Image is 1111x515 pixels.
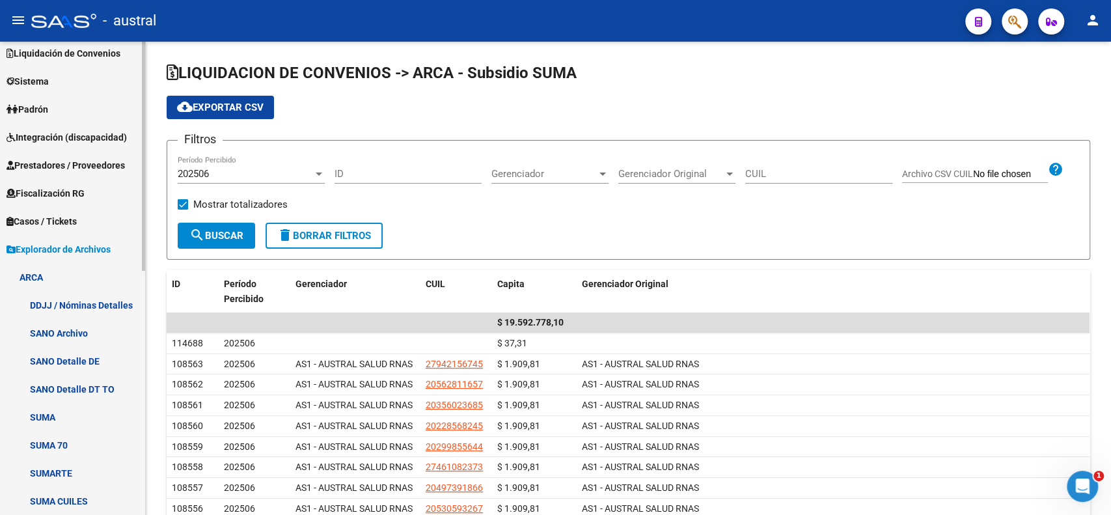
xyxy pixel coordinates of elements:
[58,110,91,120] span: Soporte
[7,158,125,173] span: Prestadores / Proveedores
[224,462,255,472] span: 202506
[167,64,577,82] span: LIQUIDACION DE CONVENIOS -> ARCA - Subsidio SUMA
[577,270,1090,313] datatable-header-cell: Gerenciador Original
[224,421,255,431] span: 202506
[172,503,203,514] span: 108556
[224,338,255,348] span: 202506
[103,7,156,35] span: - austral
[1093,471,1104,481] span: 1
[177,102,264,113] span: Exportar CSV
[295,462,413,472] span: AS1 - AUSTRAL SALUD RNAS
[426,482,483,493] span: 20497391866
[172,338,203,348] span: 114688
[8,5,33,30] button: go back
[277,227,293,243] mat-icon: delete
[7,242,111,257] span: Explorador de Archivos
[426,359,483,369] span: 27942156745
[193,197,288,212] span: Mostrar totalizadores
[582,462,699,472] span: AS1 - AUSTRAL SALUD RNAS
[1048,161,1063,177] mat-icon: help
[295,379,413,389] span: AS1 - AUSTRAL SALUD RNAS
[902,169,973,179] span: Archivo CSV CUIL
[63,7,103,16] h1: Soporte
[7,102,48,117] span: Padrón
[420,270,492,313] datatable-header-cell: CUIL
[7,214,77,229] span: Casos / Tickets
[172,379,203,389] span: 108562
[582,503,699,514] span: AS1 - AUSTRAL SALUD RNAS
[426,279,445,289] span: CUIL
[295,279,347,289] span: Gerenciador
[497,400,540,410] span: $ 1.909,81
[491,168,597,180] span: Gerenciador
[219,270,290,313] datatable-header-cell: Período Percibido
[177,99,193,115] mat-icon: cloud_download
[492,270,577,313] datatable-header-cell: Capita
[426,462,483,472] span: 27461082373
[27,245,152,256] b: ¿Qué significa para vos?
[582,379,699,389] span: AS1 - AUSTRAL SALUD RNAS
[27,245,234,283] div: ​✅ Podrás identificar los subsidios más fácilmente.
[582,441,699,452] span: AS1 - AUSTRAL SALUD RNAS
[63,16,89,29] p: Activo
[224,400,255,410] span: 202506
[189,230,243,242] span: Buscar
[295,482,413,493] span: AS1 - AUSTRAL SALUD RNAS
[172,482,203,493] span: 108557
[582,400,699,410] span: AS1 - AUSTRAL SALUD RNAS
[295,359,413,369] span: AS1 - AUSTRAL SALUD RNAS
[27,136,234,238] div: 📢 ​ Ahora los subsidios de se informan por . Estamos trabajando para actualizar el sistema y refl...
[497,279,525,289] span: Capita
[10,89,250,385] div: Soporte dice…
[295,400,413,410] span: AS1 - AUSTRAL SALUD RNAS
[426,503,483,514] span: 20530593267
[172,400,203,410] span: 108561
[582,359,699,369] span: AS1 - AUSTRAL SALUD RNAS
[224,503,255,514] span: 202506
[426,400,483,410] span: 20356023685
[1085,12,1101,28] mat-icon: person
[228,5,252,29] div: Cerrar
[497,462,540,472] span: $ 1.909,81
[973,169,1048,180] input: Archivo CSV CUIL
[178,168,209,180] span: 202506
[497,503,540,514] span: $ 1.909,81
[266,223,383,249] button: Borrar Filtros
[7,186,85,201] span: Fiscalización RG
[172,462,203,472] span: 108558
[27,137,141,147] b: ¡Novedad importante!
[497,359,540,369] span: $ 1.909,81
[224,279,264,304] span: Período Percibido
[27,309,234,347] div: Pronto te avisaremos cuando la actualización esté disponible. 🔜
[224,482,255,493] span: 202506
[497,317,564,327] span: $ 19.592.778,10
[224,359,255,369] span: 202506
[618,168,724,180] span: Gerenciador Original
[497,441,540,452] span: $ 1.909,81
[224,441,255,452] span: 202506
[1067,471,1098,502] iframe: Intercom live chat
[582,279,668,289] span: Gerenciador Original
[497,482,540,493] span: $ 1.909,81
[426,421,483,431] span: 20228568245
[582,421,699,431] span: AS1 - AUSTRAL SALUD RNAS
[37,7,58,28] div: Profile image for Soporte
[277,230,371,242] span: Borrar Filtros
[497,421,540,431] span: $ 1.909,81
[290,270,420,313] datatable-header-cell: Gerenciador
[582,482,699,493] span: AS1 - AUSTRAL SALUD RNAS
[295,421,413,431] span: AS1 - AUSTRAL SALUD RNAS
[167,96,274,119] button: Exportar CSV
[497,338,527,348] span: $ 37,31
[27,105,48,126] div: Profile image for Soporte
[295,503,413,514] span: AS1 - AUSTRAL SALUD RNAS
[129,162,157,173] b: ARCA
[27,290,234,303] div: ✅ Mejor control y trazabilidad por CUIL.
[204,5,228,30] button: Inicio
[224,379,255,389] span: 202506
[7,46,120,61] span: Liquidación de Convenios
[7,130,127,145] span: Integración (discapacidad)
[178,223,255,249] button: Buscar
[426,379,483,389] span: 20562811657
[497,379,540,389] span: $ 1.909,81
